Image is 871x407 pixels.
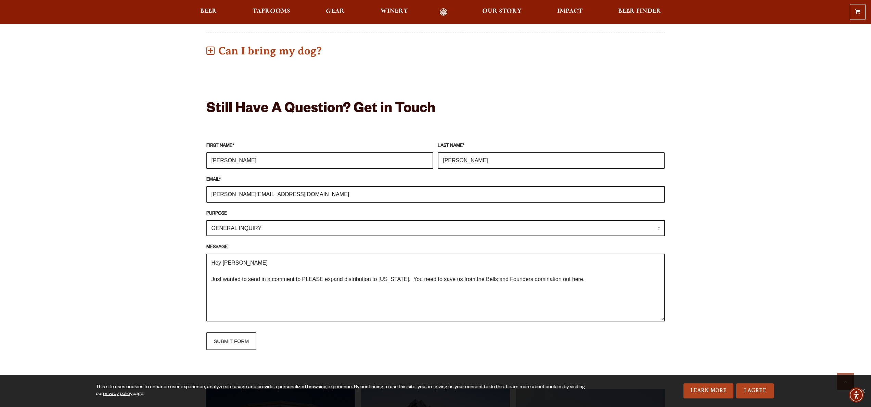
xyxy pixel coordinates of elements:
a: Impact [553,8,587,16]
a: Gear [321,8,349,16]
span: Impact [557,9,582,14]
div: This site uses cookies to enhance user experience, analyze site usage and provide a personalized ... [96,384,598,398]
a: Winery [376,8,412,16]
label: LAST NAME [438,142,665,150]
label: PURPOSE [206,210,665,218]
span: Our Story [482,9,522,14]
input: SUBMIT FORM [206,332,257,350]
label: MESSAGE [206,244,665,251]
a: Scroll to top [837,373,854,390]
p: Can I bring my dog? [206,39,665,63]
div: Accessibility Menu [849,387,864,403]
a: Odell Home [431,8,457,16]
span: Gear [326,9,345,14]
a: Beer [196,8,221,16]
a: Taprooms [248,8,295,16]
abbr: required [232,144,234,149]
abbr: required [463,144,464,149]
label: FIRST NAME [206,142,433,150]
a: Beer Finder [614,8,666,16]
span: Taprooms [253,9,290,14]
abbr: required [219,178,221,182]
span: Beer Finder [618,9,661,14]
span: Beer [200,9,217,14]
span: Winery [381,9,408,14]
a: Our Story [478,8,526,16]
a: privacy policy [103,392,132,397]
a: I Agree [736,383,774,398]
label: EMAIL [206,176,665,184]
h2: Still Have A Question? Get in Touch [206,102,665,118]
a: Learn More [683,383,734,398]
